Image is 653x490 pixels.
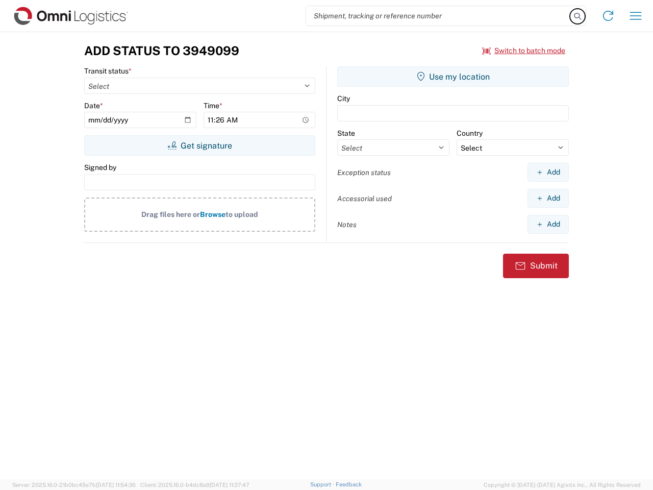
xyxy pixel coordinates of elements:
[200,210,225,218] span: Browse
[528,215,569,234] button: Add
[482,42,565,59] button: Switch to batch mode
[84,43,239,58] h3: Add Status to 3949099
[84,135,315,156] button: Get signature
[337,194,392,203] label: Accessorial used
[204,101,222,110] label: Time
[337,129,355,138] label: State
[84,66,132,76] label: Transit status
[337,168,391,177] label: Exception status
[12,482,136,488] span: Server: 2025.16.0-21b0bc45e7b
[141,210,200,218] span: Drag files here or
[310,481,336,487] a: Support
[528,189,569,208] button: Add
[210,482,249,488] span: [DATE] 11:37:47
[528,163,569,182] button: Add
[306,6,570,26] input: Shipment, tracking or reference number
[336,481,362,487] a: Feedback
[140,482,249,488] span: Client: 2025.16.0-b4dc8a9
[84,101,103,110] label: Date
[337,220,357,229] label: Notes
[337,66,569,87] button: Use my location
[225,210,258,218] span: to upload
[337,94,350,103] label: City
[84,163,116,172] label: Signed by
[96,482,136,488] span: [DATE] 11:54:36
[457,129,483,138] label: Country
[484,480,641,489] span: Copyright © [DATE]-[DATE] Agistix Inc., All Rights Reserved
[503,254,569,278] button: Submit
